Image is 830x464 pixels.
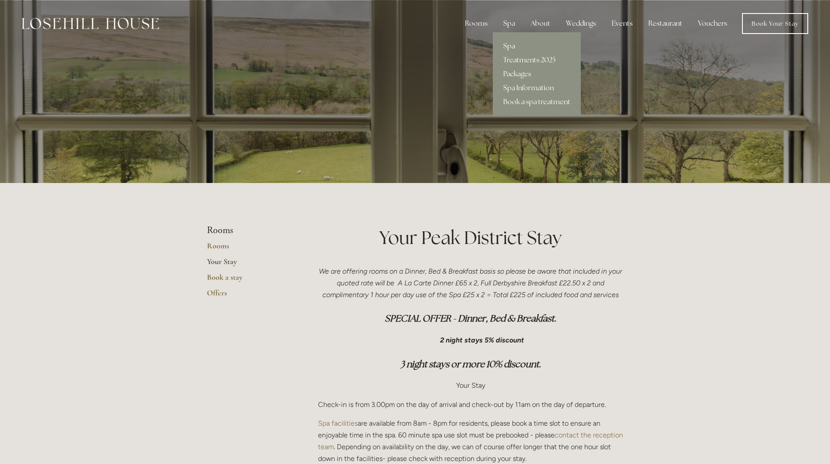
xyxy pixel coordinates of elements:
em: SPECIAL OFFER - Dinner, Bed & Breakfast. [385,312,556,324]
a: Offers [207,288,290,304]
h1: Your Peak District Stay [318,225,623,251]
a: Vouchers [691,15,734,32]
a: Rooms [207,241,290,257]
em: 2 night stays 5% discount [440,336,524,344]
div: About [524,15,557,32]
img: Losehill House [22,18,159,29]
a: Spa [493,39,581,53]
div: Spa [496,15,522,32]
em: We are offering rooms on a Dinner, Bed & Breakfast basis so please be aware that included in your... [319,267,624,299]
div: Weddings [559,15,603,32]
a: Book a stay [207,272,290,288]
a: Packages [493,67,581,81]
li: Rooms [207,225,290,236]
a: Book Your Stay [742,13,808,34]
a: Your Stay [207,257,290,272]
em: 3 night stays or more 10% discount. [400,358,541,370]
div: Rooms [458,15,495,32]
a: Spa facilities [318,419,358,427]
a: Spa Information [493,81,581,95]
a: Treatments 2025 [493,53,581,67]
div: Events [605,15,640,32]
p: Your Stay [318,379,623,391]
a: Book a spa treatment [493,95,581,109]
div: Restaurant [641,15,689,32]
p: Check-in is from 3.00pm on the day of arrival and check-out by 11am on the day of departure. [318,399,623,410]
